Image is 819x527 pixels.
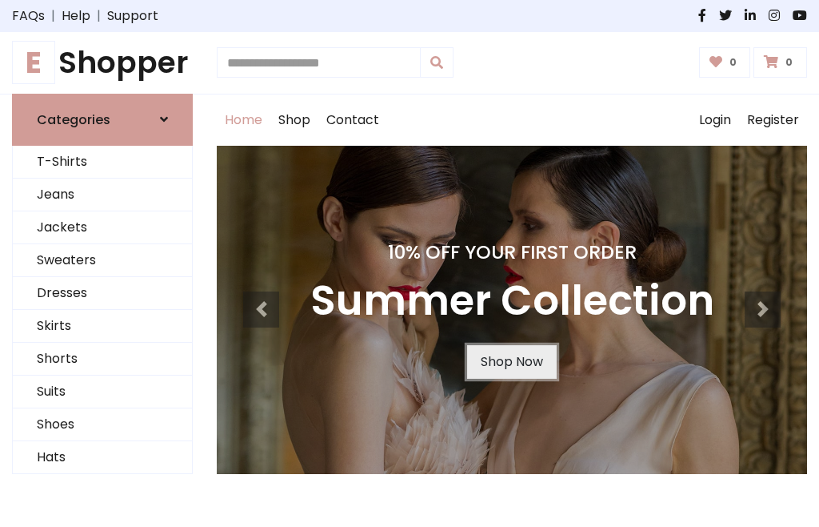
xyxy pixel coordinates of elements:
a: Categories [12,94,193,146]
a: T-Shirts [13,146,192,179]
h3: Summer Collection [310,276,714,326]
a: Suits [13,376,192,408]
a: Skirts [13,310,192,343]
a: 0 [699,47,751,78]
a: Help [62,6,90,26]
span: E [12,41,55,84]
a: Dresses [13,277,192,310]
a: Jackets [13,211,192,244]
a: Shop Now [467,345,557,379]
a: 0 [753,47,807,78]
a: Shorts [13,343,192,376]
span: 0 [725,55,741,70]
a: Support [107,6,158,26]
a: FAQs [12,6,45,26]
a: Home [217,95,270,146]
a: Hats [13,441,192,474]
a: EShopper [12,45,193,81]
span: 0 [781,55,797,70]
span: | [45,6,62,26]
h1: Shopper [12,45,193,81]
a: Register [739,95,807,146]
a: Login [691,95,739,146]
a: Shoes [13,408,192,441]
a: Sweaters [13,244,192,277]
h4: 10% Off Your First Order [310,241,714,263]
a: Shop [270,95,318,146]
a: Contact [318,95,387,146]
h6: Categories [37,112,110,127]
a: Jeans [13,179,192,211]
span: | [90,6,107,26]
